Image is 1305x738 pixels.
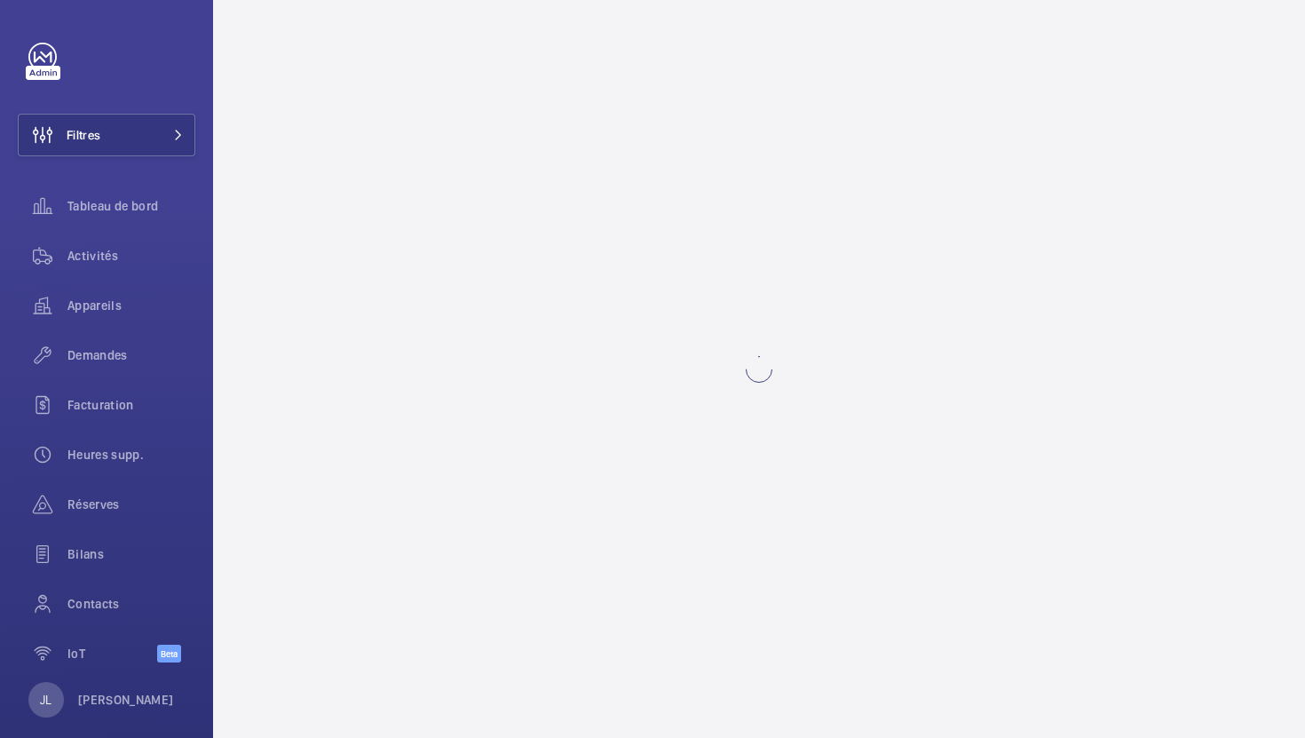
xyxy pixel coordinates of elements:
[67,297,195,314] span: Appareils
[67,545,195,563] span: Bilans
[67,446,195,464] span: Heures supp.
[67,346,195,364] span: Demandes
[67,197,195,215] span: Tableau de bord
[157,645,181,663] span: Beta
[78,691,174,709] p: [PERSON_NAME]
[67,595,195,613] span: Contacts
[67,645,157,663] span: IoT
[18,114,195,156] button: Filtres
[67,247,195,265] span: Activités
[67,496,195,513] span: Réserves
[67,396,195,414] span: Facturation
[67,126,100,144] span: Filtres
[40,691,51,709] p: JL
